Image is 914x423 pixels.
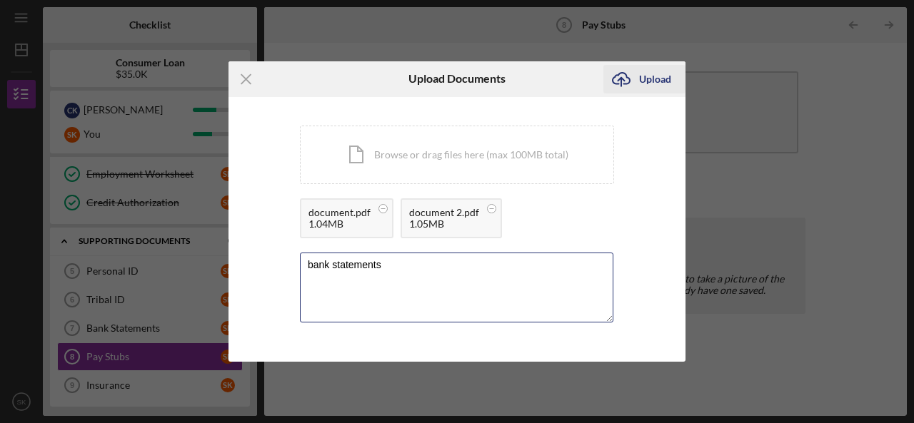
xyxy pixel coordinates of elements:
h6: Upload Documents [408,72,506,85]
div: document.pdf [308,207,371,218]
textarea: bank statements [300,253,613,322]
button: Upload [603,65,685,93]
div: Upload [639,65,671,93]
div: 1.04MB [308,218,371,230]
div: 1.05MB [409,218,479,230]
div: document 2.pdf [409,207,479,218]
